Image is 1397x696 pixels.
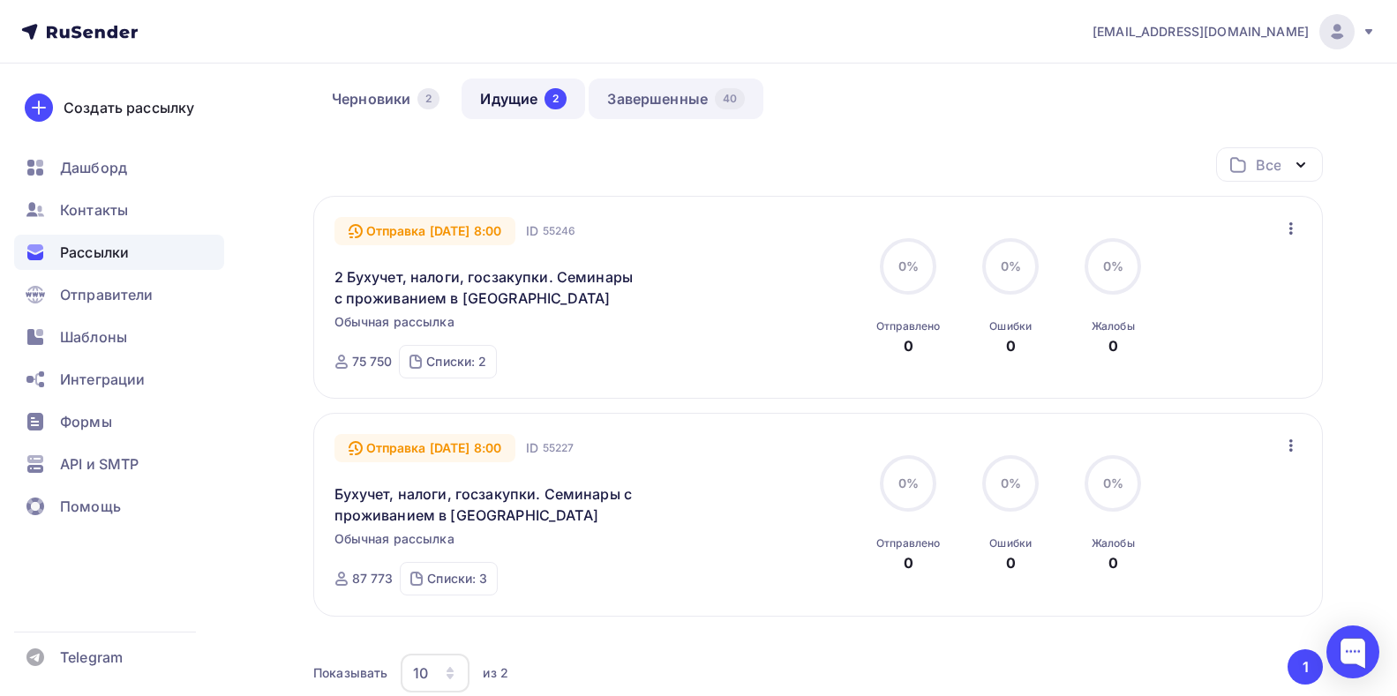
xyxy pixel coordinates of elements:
span: Обычная рассылка [334,313,454,331]
a: Бухучет, налоги, госзакупки. Семинары с проживанием в [GEOGRAPHIC_DATA] [334,483,637,526]
a: Шаблоны [14,319,224,355]
span: API и SMTP [60,453,139,475]
div: Ошибки [989,319,1032,333]
a: Формы [14,404,224,439]
div: Жалобы [1092,536,1135,550]
div: 0 [1006,552,1016,573]
a: Черновики2 [313,79,458,119]
span: 0% [898,475,919,490]
div: 75 750 [352,353,393,370]
span: Дашборд [60,157,127,178]
div: из 2 [483,664,508,682]
button: Все [1216,147,1323,182]
div: Списки: 2 [426,353,486,370]
a: Завершенные40 [589,79,763,119]
span: 55227 [543,439,575,457]
span: ID [526,439,538,457]
span: [EMAIL_ADDRESS][DOMAIN_NAME] [1093,23,1309,41]
div: 2 [545,88,567,109]
div: Все [1256,154,1281,176]
span: Интеграции [60,369,145,390]
span: Помощь [60,496,121,517]
div: 0 [1108,552,1118,573]
span: 0% [1001,475,1021,490]
span: 0% [898,258,919,273]
span: Формы [60,411,112,432]
span: ID [526,222,538,240]
div: Списки: 3 [427,570,487,587]
div: 40 [715,88,745,109]
div: 87 773 [352,570,394,587]
span: Рассылки [60,242,129,263]
a: Контакты [14,192,224,228]
div: Отправка [DATE] 8:00 [334,434,516,462]
span: Шаблоны [60,326,127,348]
div: Отправлено [876,536,940,550]
a: [EMAIL_ADDRESS][DOMAIN_NAME] [1093,14,1376,49]
div: Отправлено [876,319,940,333]
div: 10 [413,662,428,684]
span: 55246 [543,222,576,240]
span: Telegram [60,647,123,668]
button: 10 [400,653,470,693]
a: Идущие2 [462,79,585,119]
span: Обычная рассылка [334,530,454,548]
span: Отправители [60,284,154,305]
div: Создать рассылку [64,97,194,118]
div: 0 [904,335,913,356]
div: 0 [1006,335,1016,356]
div: 2 [417,88,439,109]
a: 2 Бухучет, налоги, госзакупки. Семинары с проживанием в [GEOGRAPHIC_DATA] [334,266,637,309]
button: Go to page 1 [1288,649,1323,685]
div: Показывать [313,664,387,682]
div: 0 [1108,335,1118,356]
span: 0% [1103,475,1123,490]
a: Дашборд [14,150,224,185]
div: Ошибки [989,536,1032,550]
div: 0 [904,552,913,573]
ul: Pagination [1285,649,1324,685]
div: Жалобы [1092,319,1135,333]
a: Рассылки [14,235,224,270]
div: Отправка [DATE] 8:00 [334,217,516,245]
span: Контакты [60,199,128,221]
span: 0% [1103,258,1123,273]
span: 0% [1001,258,1021,273]
a: Отправители [14,277,224,312]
